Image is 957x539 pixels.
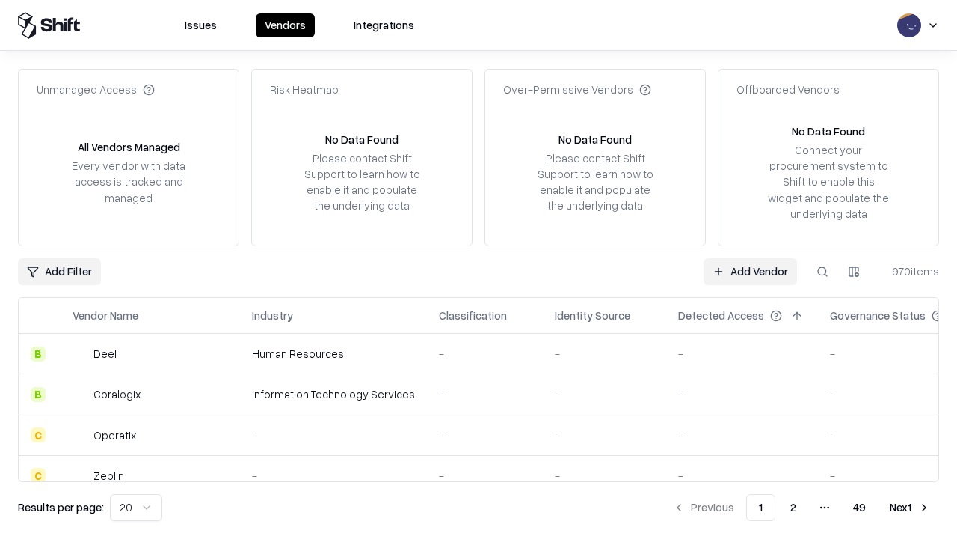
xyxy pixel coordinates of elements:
[18,499,104,515] p: Results per page:
[678,468,806,484] div: -
[31,347,46,362] div: B
[67,158,191,205] div: Every vendor with data access is tracked and managed
[439,468,531,484] div: -
[31,387,46,402] div: B
[555,308,630,323] div: Identity Source
[664,494,939,521] nav: pagination
[325,132,399,147] div: No Data Found
[31,427,46,442] div: C
[555,346,654,362] div: -
[746,494,775,521] button: 1
[78,139,180,155] div: All Vendors Managed
[555,427,654,443] div: -
[555,386,654,402] div: -
[300,150,424,214] div: Please contact Shift Support to learn how to enable it and populate the underlying data
[439,308,507,323] div: Classification
[678,386,806,402] div: -
[252,346,415,362] div: Human Resources
[252,308,293,323] div: Industry
[503,82,651,97] div: Over-Permissive Vendors
[678,427,806,443] div: -
[792,124,865,139] div: No Data Found
[270,82,339,97] div: Risk Heatmap
[439,386,531,402] div: -
[881,494,939,521] button: Next
[766,142,890,222] div: Connect your procurement system to Shift to enable this widget and populate the underlying data
[736,82,840,97] div: Offboarded Vendors
[678,346,806,362] div: -
[558,132,632,147] div: No Data Found
[93,386,141,402] div: Coralogix
[830,308,926,323] div: Governance Status
[93,427,136,443] div: Operatix
[176,13,226,37] button: Issues
[31,468,46,483] div: C
[73,347,87,362] img: Deel
[778,494,808,521] button: 2
[533,150,657,214] div: Please contact Shift Support to learn how to enable it and populate the underlying data
[439,427,531,443] div: -
[73,387,87,402] img: Coralogix
[252,468,415,484] div: -
[73,468,87,483] img: Zeplin
[555,468,654,484] div: -
[841,494,878,521] button: 49
[73,308,138,323] div: Vendor Name
[252,386,415,402] div: Information Technology Services
[704,258,797,285] a: Add Vendor
[18,258,101,285] button: Add Filter
[37,82,155,97] div: Unmanaged Access
[439,346,531,362] div: -
[252,427,415,443] div: -
[879,264,939,279] div: 970 items
[73,427,87,442] img: Operatix
[345,13,423,37] button: Integrations
[678,308,764,323] div: Detected Access
[93,346,117,362] div: Deel
[256,13,315,37] button: Vendors
[93,468,124,484] div: Zeplin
